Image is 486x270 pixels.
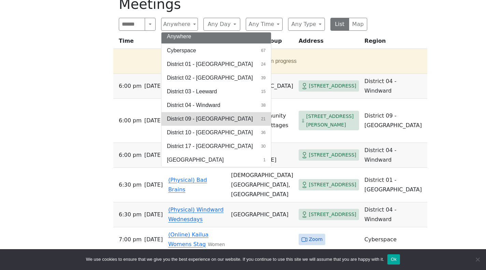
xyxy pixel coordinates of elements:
span: [DATE] [144,210,163,219]
button: District 03 - Leeward15 results [161,85,271,98]
button: District 09 - [GEOGRAPHIC_DATA]21 results [161,112,271,126]
td: Cyberspace [362,227,427,252]
span: 15 results [261,89,266,95]
span: 6:00 PM [119,150,142,160]
td: District 01 - [GEOGRAPHIC_DATA] [362,168,427,202]
button: Any Day [203,18,240,31]
a: (Physical) Bad Brains [168,177,207,193]
button: District 10 - [GEOGRAPHIC_DATA]36 results [161,126,271,139]
span: 36 results [261,130,266,136]
span: 67 results [261,48,266,54]
th: Region [362,36,427,49]
button: District 04 - Windward38 results [161,98,271,112]
span: Zoom [309,235,323,244]
span: 7:00 PM [119,235,142,244]
span: [GEOGRAPHIC_DATA] [167,156,224,164]
button: Anywhere [161,30,271,43]
span: District 10 - [GEOGRAPHIC_DATA] [167,129,253,137]
span: [DATE] [144,116,163,125]
span: [DATE] [144,81,163,91]
th: Time [113,36,166,49]
a: (Online) Kailua Womens Stag [168,231,209,247]
td: District 09 - [GEOGRAPHIC_DATA] [362,99,427,143]
span: [STREET_ADDRESS][PERSON_NAME] [306,112,356,129]
th: Address [296,36,362,49]
button: Anywhere [161,18,198,31]
span: [DATE] [144,150,163,160]
small: Women [208,242,225,247]
span: [STREET_ADDRESS] [309,210,356,219]
span: District 01 - [GEOGRAPHIC_DATA] [167,60,253,68]
span: District 04 - Windward [167,101,220,109]
button: Cyberspace67 results [161,44,271,57]
span: [STREET_ADDRESS] [309,151,356,159]
td: [DEMOGRAPHIC_DATA][GEOGRAPHIC_DATA], [GEOGRAPHIC_DATA] [228,168,296,202]
button: District 02 - [GEOGRAPHIC_DATA]39 results [161,71,271,85]
button: Search [145,18,156,31]
span: 6:30 PM [119,180,142,190]
span: District 17 - [GEOGRAPHIC_DATA] [167,142,253,150]
span: We use cookies to ensure that we give you the best experience on our website. If you continue to ... [86,256,384,263]
span: 24 results [261,61,266,67]
span: 6:00 PM [119,116,142,125]
button: Any Time [246,18,283,31]
span: 1 result [263,157,266,163]
span: [DATE] [144,235,163,244]
span: [STREET_ADDRESS] [309,180,356,189]
span: 21 results [261,116,266,122]
button: Any Type [288,18,325,31]
span: 39 results [261,75,266,81]
button: Map [349,18,368,31]
button: District 01 - [GEOGRAPHIC_DATA]24 results [161,57,271,71]
span: Cyberspace [167,46,196,55]
button: List [330,18,349,31]
span: [DATE] [144,180,163,190]
input: Search [119,18,145,31]
td: District 04 - Windward [362,74,427,99]
td: [GEOGRAPHIC_DATA] [228,202,296,227]
span: 6:30 PM [119,210,142,219]
span: 38 results [261,102,266,108]
td: District 04 - Windward [362,143,427,168]
button: Ok [387,254,400,265]
td: District 04 - Windward [362,202,427,227]
div: Anywhere [161,32,271,167]
a: (Physical) Windward Wednesdays [168,206,224,222]
span: No [474,256,481,263]
span: [STREET_ADDRESS] [309,82,356,90]
button: District 17 - [GEOGRAPHIC_DATA]30 results [161,139,271,153]
button: 7 meetings in progress [116,52,422,71]
span: District 03 - Leeward [167,87,217,96]
span: District 02 - [GEOGRAPHIC_DATA] [167,74,253,82]
span: 30 results [261,143,266,149]
span: 6:00 PM [119,81,142,91]
span: District 09 - [GEOGRAPHIC_DATA] [167,115,253,123]
button: [GEOGRAPHIC_DATA]1 result [161,153,271,167]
